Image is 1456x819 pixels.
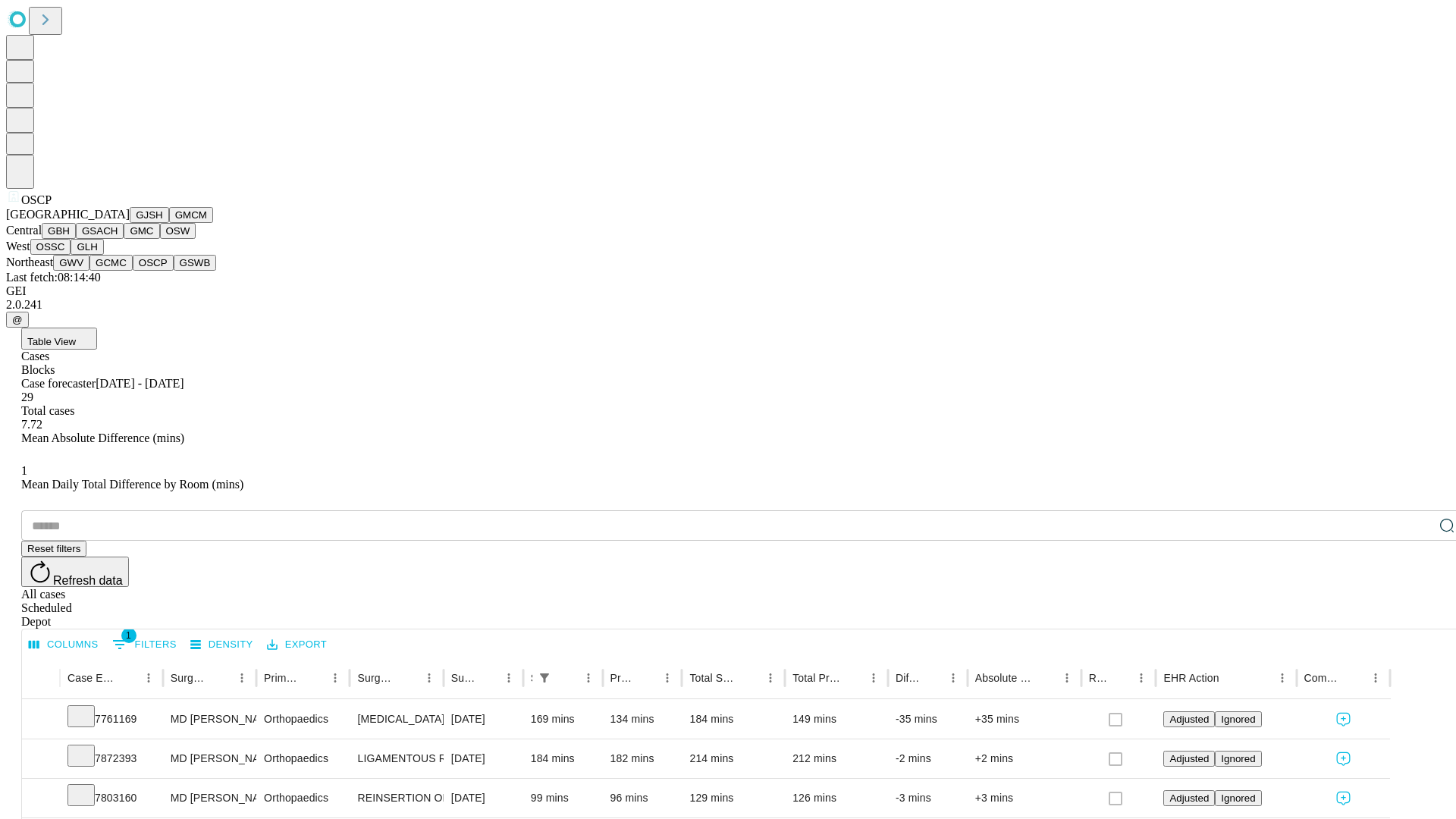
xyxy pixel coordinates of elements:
[1215,711,1261,727] button: Ignored
[171,672,209,684] div: Surgeon Name
[21,193,52,206] span: OSCP
[1344,667,1365,689] button: Sort
[531,779,595,817] div: 99 mins
[357,739,435,778] div: LIGAMENTOUS RECONSTRUCTION KNEE EXTRA ARTICULAR
[610,672,635,684] div: Predicted In Room Duration
[30,786,52,812] button: Expand
[133,255,174,271] button: OSCP
[6,312,29,328] button: @
[21,418,42,431] span: 7.72
[21,557,129,587] button: Refresh data
[30,239,71,255] button: OSSC
[477,667,498,689] button: Sort
[975,779,1074,817] div: +3 mins
[27,543,80,554] span: Reset filters
[1221,792,1255,804] span: Ignored
[689,739,777,778] div: 214 mins
[397,667,419,689] button: Sort
[6,208,130,221] span: [GEOGRAPHIC_DATA]
[451,700,516,739] div: [DATE]
[975,700,1074,739] div: +35 mins
[657,667,678,689] button: Menu
[1169,714,1209,725] span: Adjusted
[531,739,595,778] div: 184 mins
[610,779,675,817] div: 96 mins
[67,739,155,778] div: 7872393
[921,667,943,689] button: Sort
[1056,667,1078,689] button: Menu
[303,667,325,689] button: Sort
[263,633,331,657] button: Export
[451,779,516,817] div: [DATE]
[896,700,960,739] div: -35 mins
[689,779,777,817] div: 129 mins
[1163,672,1219,684] div: EHR Action
[760,667,781,689] button: Menu
[975,672,1034,684] div: Absolute Difference
[557,667,578,689] button: Sort
[1221,714,1255,725] span: Ignored
[264,779,342,817] div: Orthopaedics
[419,667,440,689] button: Menu
[1272,667,1293,689] button: Menu
[1215,790,1261,806] button: Ignored
[21,541,86,557] button: Reset filters
[635,667,657,689] button: Sort
[117,667,138,689] button: Sort
[171,739,249,778] div: MD [PERSON_NAME] Iv [PERSON_NAME]
[792,739,880,778] div: 212 mins
[792,672,840,684] div: Total Predicted Duration
[6,240,30,253] span: West
[534,667,555,689] div: 1 active filter
[1163,711,1215,727] button: Adjusted
[53,255,89,271] button: GWV
[739,667,760,689] button: Sort
[1163,751,1215,767] button: Adjusted
[6,284,1450,298] div: GEI
[863,667,884,689] button: Menu
[12,314,23,325] span: @
[174,255,217,271] button: GSWB
[1365,667,1386,689] button: Menu
[21,328,97,350] button: Table View
[264,672,302,684] div: Primary Service
[121,628,136,643] span: 1
[76,223,124,239] button: GSACH
[451,739,516,778] div: [DATE]
[357,700,435,739] div: [MEDICAL_DATA] W/ ACETABULOPLASTY
[108,632,180,657] button: Show filters
[27,336,76,347] span: Table View
[160,223,196,239] button: OSW
[896,779,960,817] div: -3 mins
[187,633,257,657] button: Density
[138,667,159,689] button: Menu
[1215,751,1261,767] button: Ignored
[1304,672,1342,684] div: Comments
[531,672,532,684] div: Scheduled In Room Duration
[71,239,103,255] button: GLH
[1163,790,1215,806] button: Adjusted
[169,207,213,223] button: GMCM
[1169,753,1209,764] span: Adjusted
[325,667,346,689] button: Menu
[1109,667,1131,689] button: Sort
[610,739,675,778] div: 182 mins
[30,707,52,733] button: Expand
[578,667,599,689] button: Menu
[1221,753,1255,764] span: Ignored
[792,779,880,817] div: 126 mins
[124,223,159,239] button: GMC
[6,224,42,237] span: Central
[30,746,52,773] button: Expand
[1169,792,1209,804] span: Adjusted
[96,377,184,390] span: [DATE] - [DATE]
[6,298,1450,312] div: 2.0.241
[689,672,737,684] div: Total Scheduled Duration
[89,255,133,271] button: GCMC
[21,391,33,403] span: 29
[171,700,249,739] div: MD [PERSON_NAME] Iv [PERSON_NAME]
[21,404,74,417] span: Total cases
[792,700,880,739] div: 149 mins
[264,700,342,739] div: Orthopaedics
[231,667,253,689] button: Menu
